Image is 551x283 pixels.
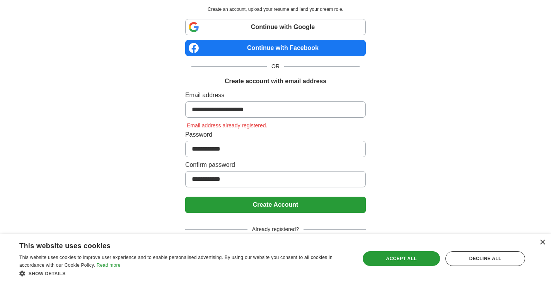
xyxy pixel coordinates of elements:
p: Create an account, upload your resume and land your dream role. [187,6,364,13]
label: Confirm password [185,160,366,170]
label: Email address [185,91,366,100]
div: Accept all [363,251,440,266]
a: Continue with Google [185,19,366,35]
span: OR [267,62,284,70]
span: This website uses cookies to improve user experience and to enable personalised advertising. By u... [19,255,333,268]
div: This website uses cookies [19,239,331,250]
span: Already registered? [247,225,304,233]
span: Show details [29,271,66,276]
div: Show details [19,269,350,277]
div: Close [539,240,545,245]
span: Email address already registered. [185,122,269,129]
button: Create Account [185,197,366,213]
div: Decline all [445,251,525,266]
h1: Create account with email address [225,77,326,86]
a: Read more, opens a new window [97,262,121,268]
label: Password [185,130,366,139]
a: Continue with Facebook [185,40,366,56]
